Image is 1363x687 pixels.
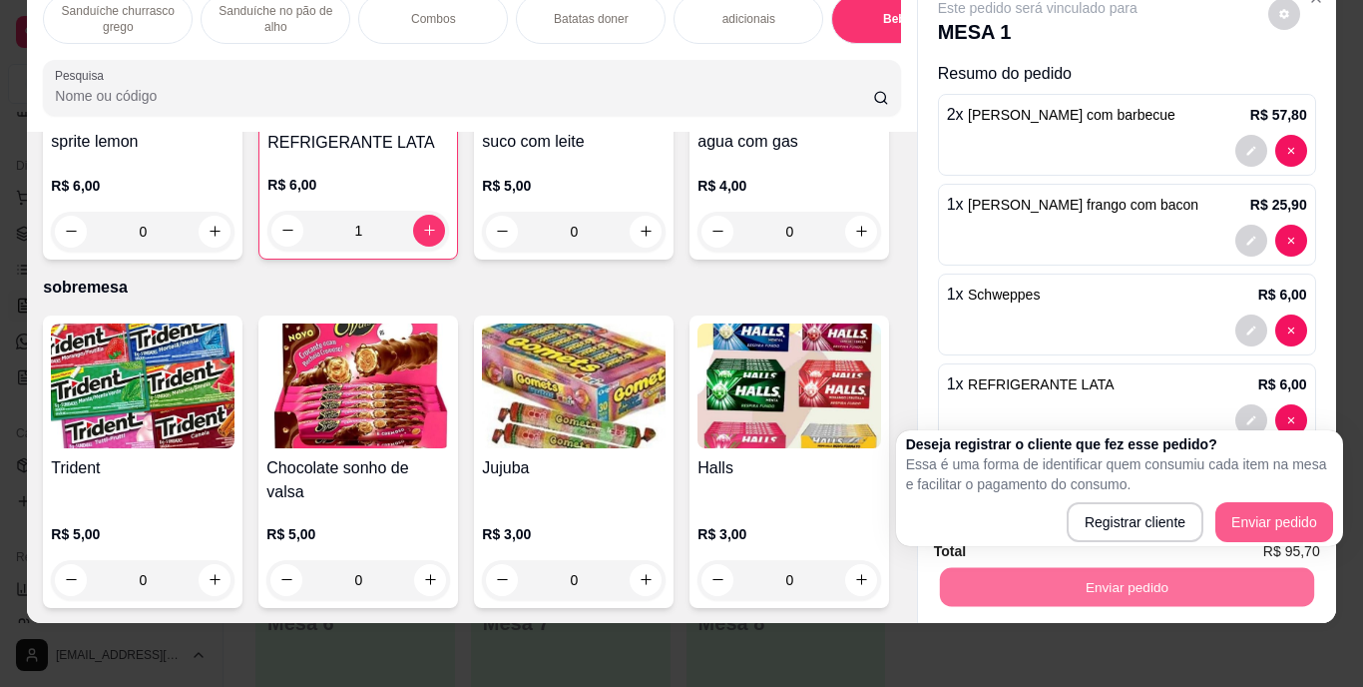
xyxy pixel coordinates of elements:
[1235,315,1267,346] button: decrease-product-quantity
[486,216,518,248] button: decrease-product-quantity
[1235,404,1267,436] button: decrease-product-quantity
[1275,135,1307,167] button: decrease-product-quantity
[1275,225,1307,257] button: decrease-product-quantity
[271,215,303,247] button: decrease-product-quantity
[697,324,881,448] img: product-image
[947,193,1198,217] p: 1 x
[51,130,234,154] h4: sprite lemon
[482,456,666,480] h4: Jujuba
[482,176,666,196] p: R$ 5,00
[414,564,446,596] button: increase-product-quantity
[906,454,1333,494] p: Essa é uma forma de identificar quem consumiu cada item na mesa e facilitar o pagamento do consumo.
[1250,195,1307,215] p: R$ 25,90
[51,456,234,480] h4: Trident
[266,456,450,504] h4: Chocolate sonho de valsa
[199,564,230,596] button: increase-product-quantity
[1275,404,1307,436] button: decrease-product-quantity
[60,3,176,35] p: Sanduíche churrasco grego
[1258,374,1307,394] p: R$ 6,00
[934,543,966,559] strong: Total
[266,524,450,544] p: R$ 5,00
[43,276,900,300] p: sobremesa
[486,564,518,596] button: decrease-product-quantity
[270,564,302,596] button: decrease-product-quantity
[630,564,662,596] button: increase-product-quantity
[938,18,1137,46] p: MESA 1
[1275,315,1307,346] button: decrease-product-quantity
[947,372,1115,396] p: 1 x
[701,216,733,248] button: decrease-product-quantity
[55,86,873,106] input: Pesquisa
[266,324,450,448] img: product-image
[947,283,1041,307] p: 1 x
[1258,285,1307,305] p: R$ 6,00
[1067,502,1203,542] button: Registrar cliente
[968,376,1115,392] span: REFRIGERANTE LATA
[697,130,881,154] h4: agua com gas
[55,216,87,248] button: decrease-product-quantity
[1215,502,1333,542] button: Enviar pedido
[1263,540,1320,562] span: R$ 95,70
[697,176,881,196] p: R$ 4,00
[199,216,230,248] button: increase-product-quantity
[1235,135,1267,167] button: decrease-product-quantity
[51,324,234,448] img: product-image
[482,324,666,448] img: product-image
[482,130,666,154] h4: suco com leite
[697,524,881,544] p: R$ 3,00
[55,67,111,84] label: Pesquisa
[968,197,1198,213] span: [PERSON_NAME] frango com bacon
[218,3,333,35] p: Sanduíche no pão de alho
[883,11,930,27] p: Bebidas
[845,564,877,596] button: increase-product-quantity
[411,11,456,27] p: Combos
[413,215,445,247] button: increase-product-quantity
[267,131,449,155] h4: REFRIGERANTE LATA
[697,456,881,480] h4: Halls
[701,564,733,596] button: decrease-product-quantity
[845,216,877,248] button: increase-product-quantity
[55,564,87,596] button: decrease-product-quantity
[51,176,234,196] p: R$ 6,00
[939,568,1313,607] button: Enviar pedido
[51,524,234,544] p: R$ 5,00
[906,434,1333,454] h2: Deseja registrar o cliente que fez esse pedido?
[968,287,1040,303] span: Schweppes
[267,175,449,195] p: R$ 6,00
[938,62,1316,86] p: Resumo do pedido
[722,11,775,27] p: adicionais
[947,103,1175,127] p: 2 x
[554,11,629,27] p: Batatas doner
[968,107,1175,123] span: [PERSON_NAME] com barbecue
[630,216,662,248] button: increase-product-quantity
[482,524,666,544] p: R$ 3,00
[1235,225,1267,257] button: decrease-product-quantity
[1250,105,1307,125] p: R$ 57,80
